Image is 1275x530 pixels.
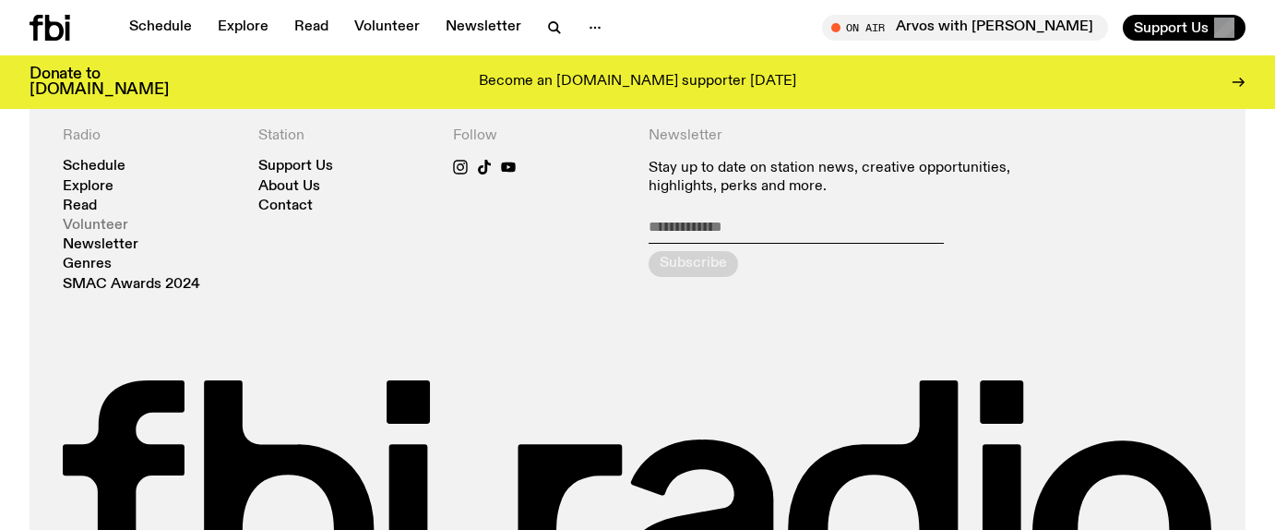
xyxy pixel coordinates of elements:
[453,127,626,145] h4: Follow
[258,180,320,194] a: About Us
[479,74,796,90] p: Become an [DOMAIN_NAME] supporter [DATE]
[343,15,431,41] a: Volunteer
[118,15,203,41] a: Schedule
[283,15,340,41] a: Read
[258,127,432,145] h4: Station
[1123,15,1245,41] button: Support Us
[30,66,169,98] h3: Donate to [DOMAIN_NAME]
[63,219,128,233] a: Volunteer
[63,238,138,252] a: Newsletter
[63,127,236,145] h4: Radio
[649,251,738,277] button: Subscribe
[649,127,1017,145] h4: Newsletter
[822,15,1108,41] button: On AirArvos with [PERSON_NAME]
[435,15,532,41] a: Newsletter
[63,258,112,271] a: Genres
[63,278,200,292] a: SMAC Awards 2024
[258,199,313,213] a: Contact
[258,160,333,174] a: Support Us
[649,160,1017,195] p: Stay up to date on station news, creative opportunities, highlights, perks and more.
[63,180,113,194] a: Explore
[207,15,280,41] a: Explore
[1134,19,1209,36] span: Support Us
[63,199,97,213] a: Read
[63,160,125,174] a: Schedule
